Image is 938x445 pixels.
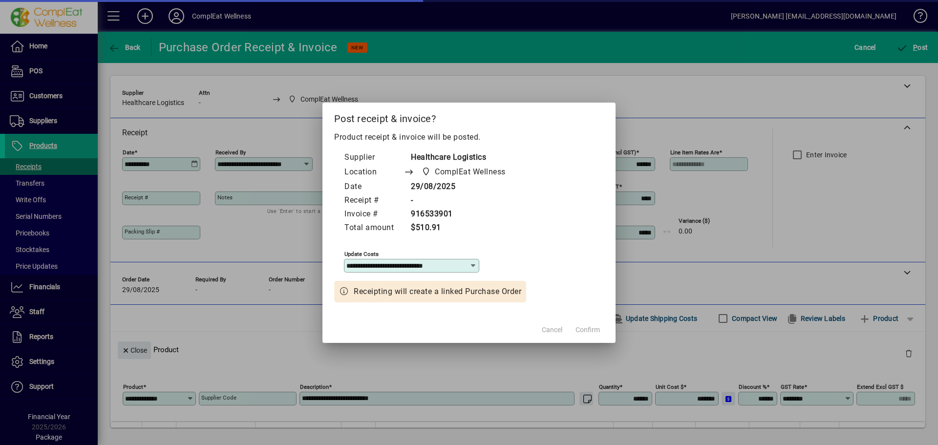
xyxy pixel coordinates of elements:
[344,208,404,221] td: Invoice #
[344,165,404,180] td: Location
[419,165,510,179] span: ComplEat Wellness
[404,151,524,165] td: Healthcare Logistics
[344,180,404,194] td: Date
[404,221,524,235] td: $510.91
[344,194,404,208] td: Receipt #
[435,166,506,178] span: ComplEat Wellness
[404,180,524,194] td: 29/08/2025
[334,131,604,143] p: Product receipt & invoice will be posted.
[404,194,524,208] td: -
[344,250,379,257] mat-label: Update costs
[354,286,521,297] span: Receipting will create a linked Purchase Order
[344,151,404,165] td: Supplier
[344,221,404,235] td: Total amount
[404,208,524,221] td: 916533901
[322,103,616,131] h2: Post receipt & invoice?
